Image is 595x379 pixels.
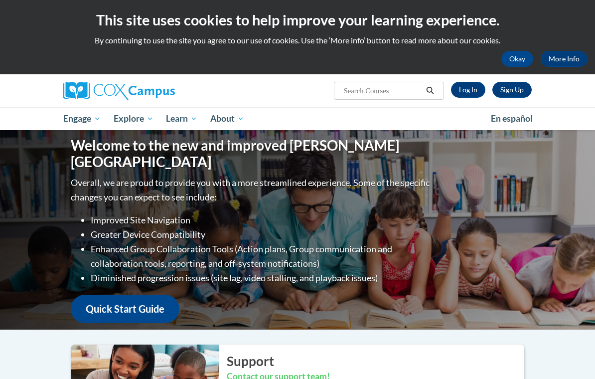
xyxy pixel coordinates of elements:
h2: Support [227,352,524,370]
li: Enhanced Group Collaboration Tools (Action plans, Group communication and collaboration tools, re... [91,242,432,271]
a: Learn [159,107,204,130]
img: Cox Campus [63,82,175,100]
span: Explore [114,113,153,125]
li: Diminished progression issues (site lag, video stalling, and playback issues) [91,271,432,285]
h1: Welcome to the new and improved [PERSON_NAME][GEOGRAPHIC_DATA] [71,137,432,171]
span: Learn [166,113,197,125]
button: Okay [501,51,533,67]
a: Engage [57,107,107,130]
span: Engage [63,113,101,125]
div: Main menu [56,107,539,130]
li: Improved Site Navigation [91,213,432,227]
h2: This site uses cookies to help improve your learning experience. [7,10,588,30]
a: About [204,107,251,130]
p: By continuing to use the site you agree to our use of cookies. Use the ‘More info’ button to read... [7,35,588,46]
a: Register [492,82,532,98]
button: Search [423,85,438,97]
a: Explore [107,107,160,130]
li: Greater Device Compatibility [91,227,432,242]
a: Cox Campus [63,82,209,100]
a: More Info [541,51,588,67]
span: En español [491,113,533,124]
span: About [210,113,244,125]
a: En español [484,108,539,129]
a: Log In [451,82,485,98]
input: Search Courses [343,85,423,97]
a: Quick Start Guide [71,295,179,323]
p: Overall, we are proud to provide you with a more streamlined experience. Some of the specific cha... [71,176,432,204]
